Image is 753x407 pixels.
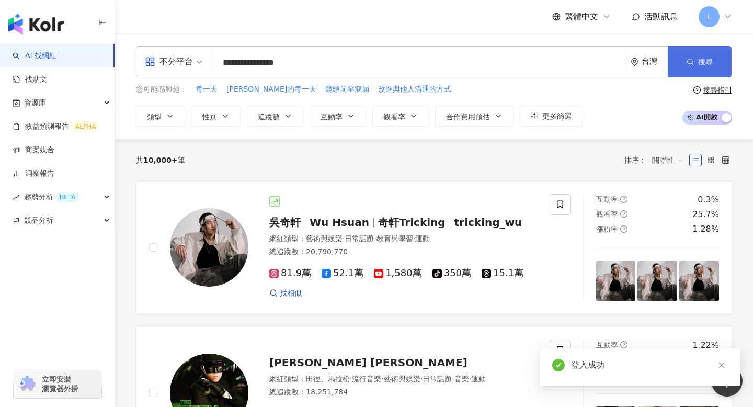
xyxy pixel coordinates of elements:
span: 52.1萬 [322,268,363,279]
span: 活動訊息 [644,12,678,21]
span: environment [631,58,638,66]
span: 找相似 [280,288,302,299]
span: 性別 [202,112,217,121]
img: logo [8,14,64,35]
span: question-circle [620,210,627,218]
img: chrome extension [17,376,37,392]
a: 效益預測報告ALPHA [13,121,100,132]
span: 趨勢分析 [24,185,79,209]
span: · [343,234,345,243]
span: 運動 [471,375,486,383]
span: 350萬 [432,268,471,279]
span: · [381,375,383,383]
span: 互動率 [596,195,618,203]
span: 81.9萬 [269,268,311,279]
span: question-circle [620,225,627,233]
span: 搜尋 [698,58,713,66]
span: 日常話題 [423,375,452,383]
button: 性別 [191,106,241,127]
span: 藝術與娛樂 [306,234,343,243]
span: 每一天 [196,84,218,95]
span: 競品分析 [24,209,53,232]
button: 改進與他人溝通的方式 [378,84,452,95]
span: 互動率 [596,341,618,349]
span: 1,580萬 [374,268,422,279]
div: BETA [55,192,79,202]
div: 25.7% [692,209,719,220]
span: · [469,375,471,383]
span: check-circle [552,359,565,371]
span: [PERSON_NAME]的每一天 [226,84,316,95]
span: · [413,234,415,243]
a: 商案媒合 [13,145,54,155]
button: 追蹤數 [247,106,303,127]
span: 日常話題 [345,234,374,243]
img: post-image [637,261,677,301]
div: 不分平台 [145,53,193,70]
span: 互動率 [321,112,343,121]
span: 資源庫 [24,91,46,115]
a: 找貼文 [13,74,47,85]
span: 合作費用預估 [446,112,490,121]
button: 搜尋 [668,46,732,77]
span: 藝術與娛樂 [384,375,420,383]
img: KOL Avatar [170,208,248,287]
span: 您可能感興趣： [136,84,187,95]
span: 觀看率 [383,112,405,121]
div: 台灣 [642,57,668,66]
span: 類型 [147,112,162,121]
span: question-circle [620,341,627,348]
div: 排序： [624,152,689,168]
button: 每一天 [195,84,218,95]
span: L [707,11,711,22]
span: 立即安裝 瀏覽器外掛 [42,375,78,393]
button: 類型 [136,106,185,127]
button: [PERSON_NAME]的每一天 [226,84,317,95]
div: 0.3% [698,194,719,206]
button: 互動率 [310,106,366,127]
span: 奇軒Tricking [378,216,446,229]
span: rise [13,194,20,201]
span: 觀看率 [596,210,618,218]
div: 共 筆 [136,156,185,164]
button: 鏡頭前罕淚崩 [325,84,370,95]
span: tricking_wu [454,216,522,229]
a: searchAI 找網紅 [13,51,56,61]
span: · [350,375,352,383]
div: 搜尋指引 [703,86,732,94]
div: 網紅類型 ： [269,374,537,385]
a: 洞察報告 [13,168,54,179]
span: 流行音樂 [352,375,381,383]
button: 合作費用預估 [435,106,514,127]
span: 繁體中文 [565,11,598,22]
button: 觀看率 [372,106,429,127]
span: 更多篩選 [542,112,572,120]
div: 網紅類型 ： [269,234,537,244]
a: chrome extension立即安裝 瀏覽器外掛 [14,370,101,398]
button: 更多篩選 [520,106,583,127]
span: Wu Hsuan [310,216,369,229]
img: post-image [596,261,636,301]
div: 1.28% [692,223,719,235]
span: question-circle [693,86,701,94]
span: question-circle [620,196,627,203]
span: 鏡頭前罕淚崩 [325,84,369,95]
div: 總追蹤數 ： 20,790,770 [269,247,537,257]
span: 漲粉率 [596,225,618,233]
img: post-image [679,261,719,301]
div: 登入成功 [571,359,728,371]
a: KOL Avatar吳奇軒Wu Hsuan奇軒Trickingtricking_wu網紅類型：藝術與娛樂·日常話題·教育與學習·運動總追蹤數：20,790,77081.9萬52.1萬1,580萬... [136,181,732,314]
span: [PERSON_NAME] [PERSON_NAME] [269,356,467,369]
span: · [452,375,454,383]
span: 改進與他人溝通的方式 [378,84,451,95]
span: appstore [145,56,155,67]
span: 田徑、馬拉松 [306,375,350,383]
span: 關聯性 [652,152,683,168]
a: 找相似 [269,288,302,299]
span: 吳奇軒 [269,216,301,229]
span: 教育與學習 [376,234,413,243]
span: · [420,375,423,383]
span: 10,000+ [143,156,178,164]
div: 總追蹤數 ： 18,251,784 [269,387,537,398]
span: · [374,234,376,243]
